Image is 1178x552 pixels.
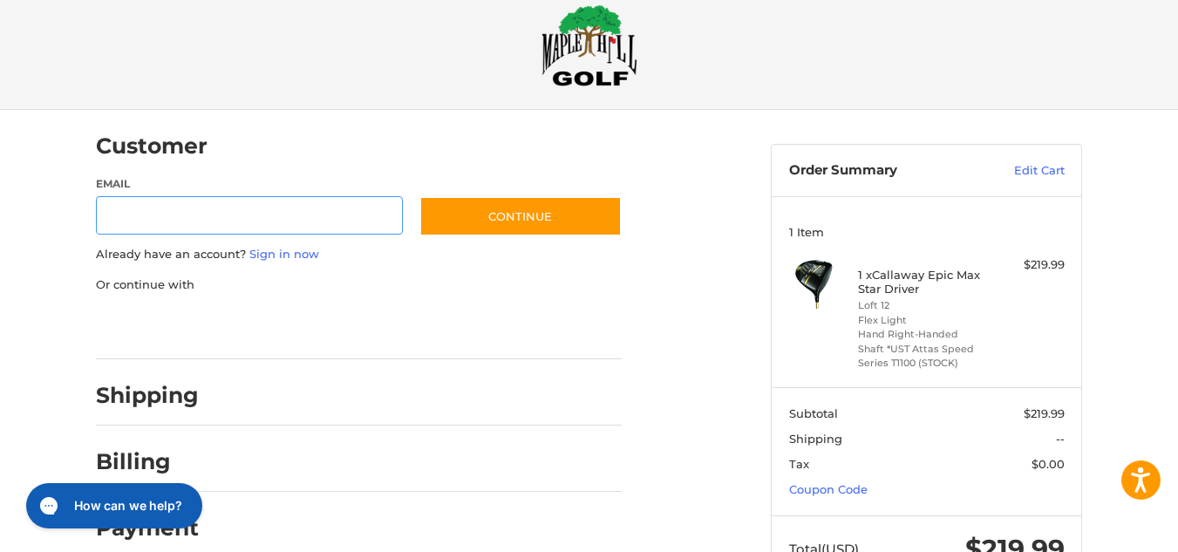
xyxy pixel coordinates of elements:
[91,310,221,342] iframe: PayPal-paypal
[858,313,991,328] li: Flex Light
[249,247,319,261] a: Sign in now
[419,196,622,236] button: Continue
[386,310,517,342] iframe: PayPal-venmo
[789,406,838,420] span: Subtotal
[238,310,369,342] iframe: PayPal-paylater
[858,268,991,296] h4: 1 x Callaway Epic Max Star Driver
[541,4,637,86] img: Maple Hill Golf
[96,276,622,294] p: Or continue with
[789,162,977,180] h3: Order Summary
[1024,406,1065,420] span: $219.99
[996,256,1065,274] div: $219.99
[977,162,1065,180] a: Edit Cart
[1032,457,1065,471] span: $0.00
[789,457,809,471] span: Tax
[1034,505,1178,552] iframe: Google Customer Reviews
[789,482,868,496] a: Coupon Code
[96,448,198,475] h2: Billing
[789,432,842,446] span: Shipping
[789,225,1065,239] h3: 1 Item
[96,133,208,160] h2: Customer
[96,176,403,192] label: Email
[96,246,622,263] p: Already have an account?
[858,342,991,371] li: Shaft *UST Attas Speed Series T1100 (STOCK)
[858,298,991,313] li: Loft 12
[17,477,208,535] iframe: Gorgias live chat messenger
[96,382,199,409] h2: Shipping
[858,327,991,342] li: Hand Right-Handed
[1056,432,1065,446] span: --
